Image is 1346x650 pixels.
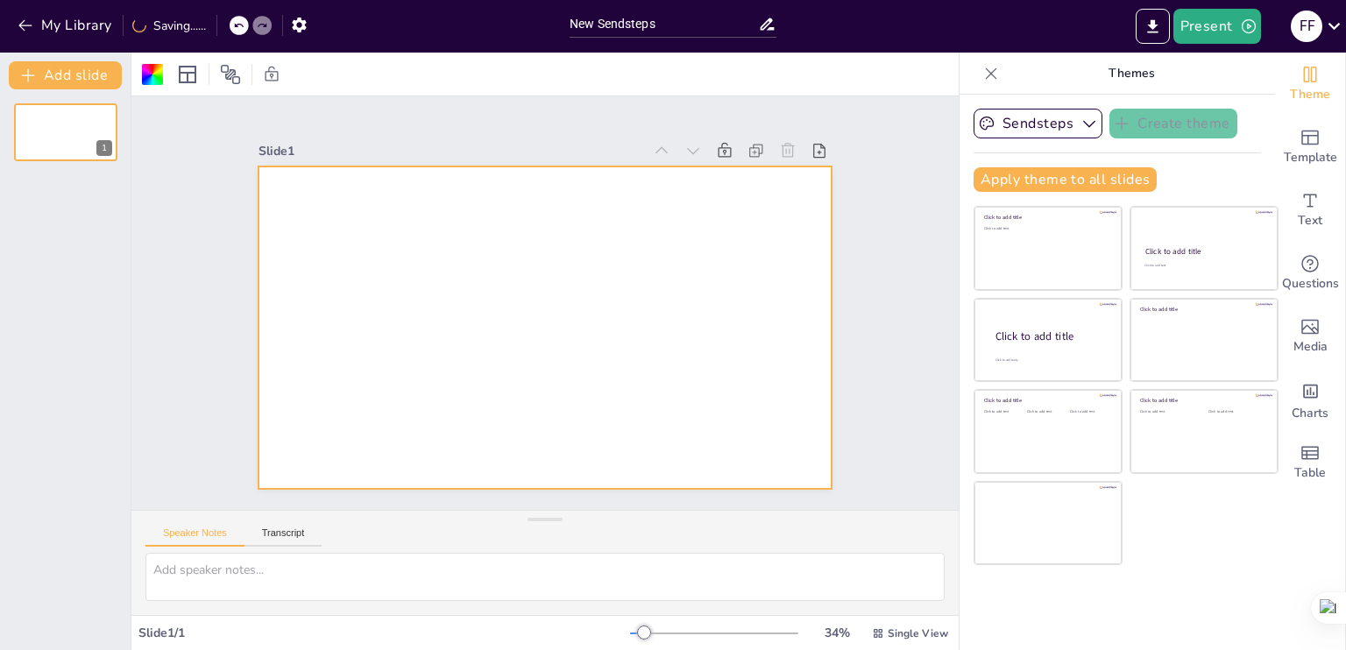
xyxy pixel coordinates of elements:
div: Click to add text [1140,410,1195,414]
div: Click to add text [1208,410,1264,414]
div: Click to add text [1070,410,1109,414]
div: Click to add title [1140,397,1265,404]
span: Single View [888,626,948,640]
span: Table [1294,463,1326,483]
span: Theme [1290,85,1330,104]
button: Transcript [244,527,322,547]
div: 1 [96,140,112,156]
button: My Library [13,11,119,39]
button: Add slide [9,61,122,89]
div: Click to add title [1145,246,1262,257]
button: F F [1291,9,1322,44]
div: 1 [14,103,117,161]
button: Sendsteps [974,109,1102,138]
div: Add charts and graphs [1275,368,1345,431]
button: Present [1173,9,1261,44]
div: F F [1291,11,1322,42]
button: Create theme [1109,109,1237,138]
span: Text [1298,211,1322,230]
div: Add a table [1275,431,1345,494]
div: Add text boxes [1275,179,1345,242]
div: Saving...... [132,18,206,34]
div: 34 % [816,625,858,641]
div: Click to add title [984,214,1109,221]
button: Export to PowerPoint [1136,9,1170,44]
div: Slide 1 / 1 [138,625,630,641]
div: Add ready made slides [1275,116,1345,179]
div: Click to add text [984,227,1109,231]
div: Layout [174,60,202,88]
div: Click to add text [1144,264,1261,268]
span: Questions [1282,274,1339,293]
input: Insert title [570,11,758,37]
button: Apply theme to all slides [974,167,1157,192]
div: Get real-time input from your audience [1275,242,1345,305]
button: Speaker Notes [145,527,244,547]
span: Position [220,64,241,85]
div: Click to add text [984,410,1024,414]
div: Click to add body [995,357,1106,362]
span: Media [1293,337,1328,357]
div: Click to add title [1140,306,1265,313]
div: Click to add title [995,329,1108,343]
span: Template [1284,148,1337,167]
span: Charts [1292,404,1328,423]
div: Change the overall theme [1275,53,1345,116]
div: Click to add text [1027,410,1066,414]
p: Themes [1005,53,1257,95]
div: Add images, graphics, shapes or video [1275,305,1345,368]
div: Click to add title [984,397,1109,404]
